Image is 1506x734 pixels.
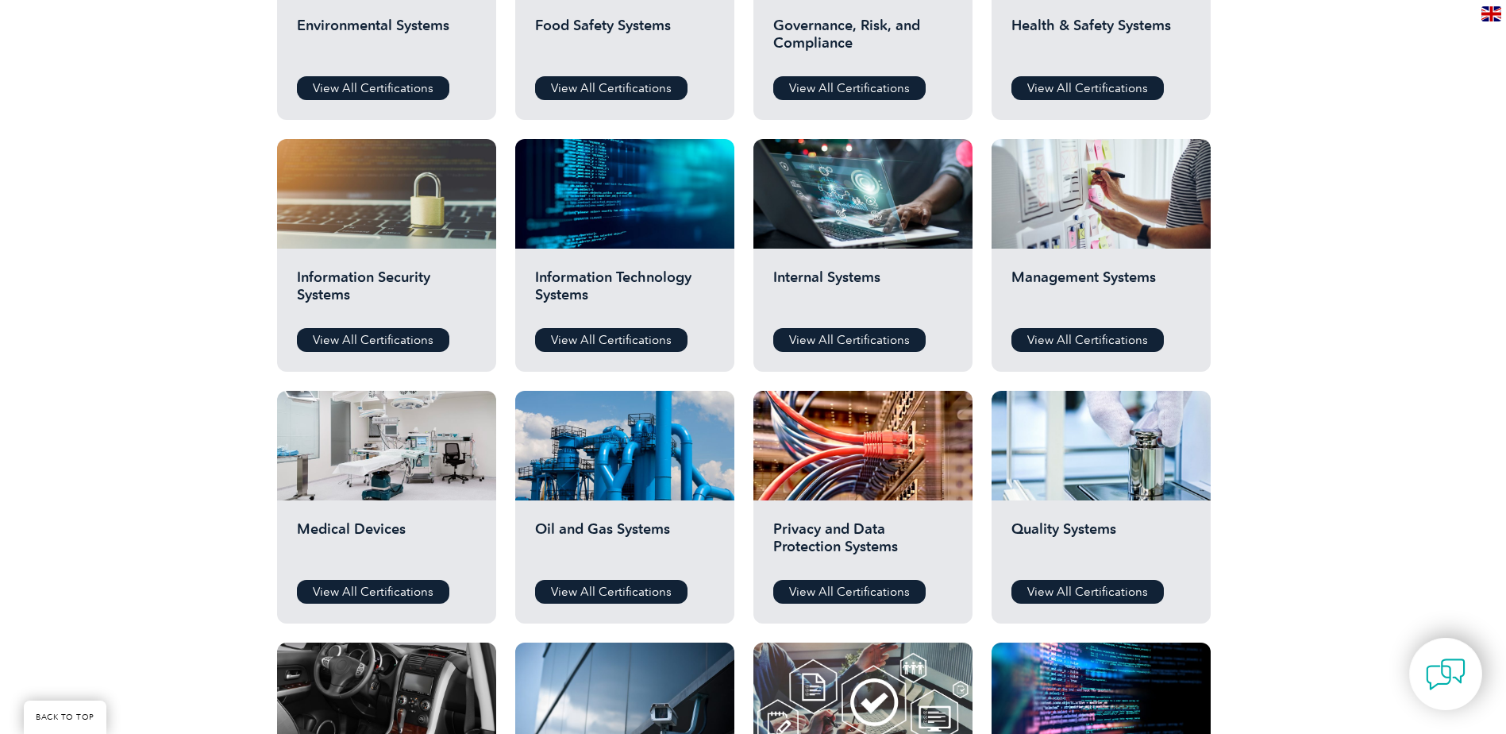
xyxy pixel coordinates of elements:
img: contact-chat.png [1426,655,1466,694]
a: View All Certifications [535,328,688,352]
h2: Management Systems [1011,268,1191,316]
a: BACK TO TOP [24,701,106,734]
a: View All Certifications [297,76,449,100]
h2: Health & Safety Systems [1011,17,1191,64]
a: View All Certifications [1011,580,1164,604]
h2: Oil and Gas Systems [535,520,714,568]
a: View All Certifications [773,580,926,604]
h2: Environmental Systems [297,17,476,64]
h2: Quality Systems [1011,520,1191,568]
a: View All Certifications [773,76,926,100]
h2: Medical Devices [297,520,476,568]
a: View All Certifications [297,580,449,604]
h2: Privacy and Data Protection Systems [773,520,953,568]
img: en [1481,6,1501,21]
a: View All Certifications [1011,76,1164,100]
h2: Internal Systems [773,268,953,316]
a: View All Certifications [1011,328,1164,352]
h2: Food Safety Systems [535,17,714,64]
a: View All Certifications [535,76,688,100]
h2: Governance, Risk, and Compliance [773,17,953,64]
h2: Information Security Systems [297,268,476,316]
a: View All Certifications [535,580,688,604]
a: View All Certifications [773,328,926,352]
h2: Information Technology Systems [535,268,714,316]
a: View All Certifications [297,328,449,352]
